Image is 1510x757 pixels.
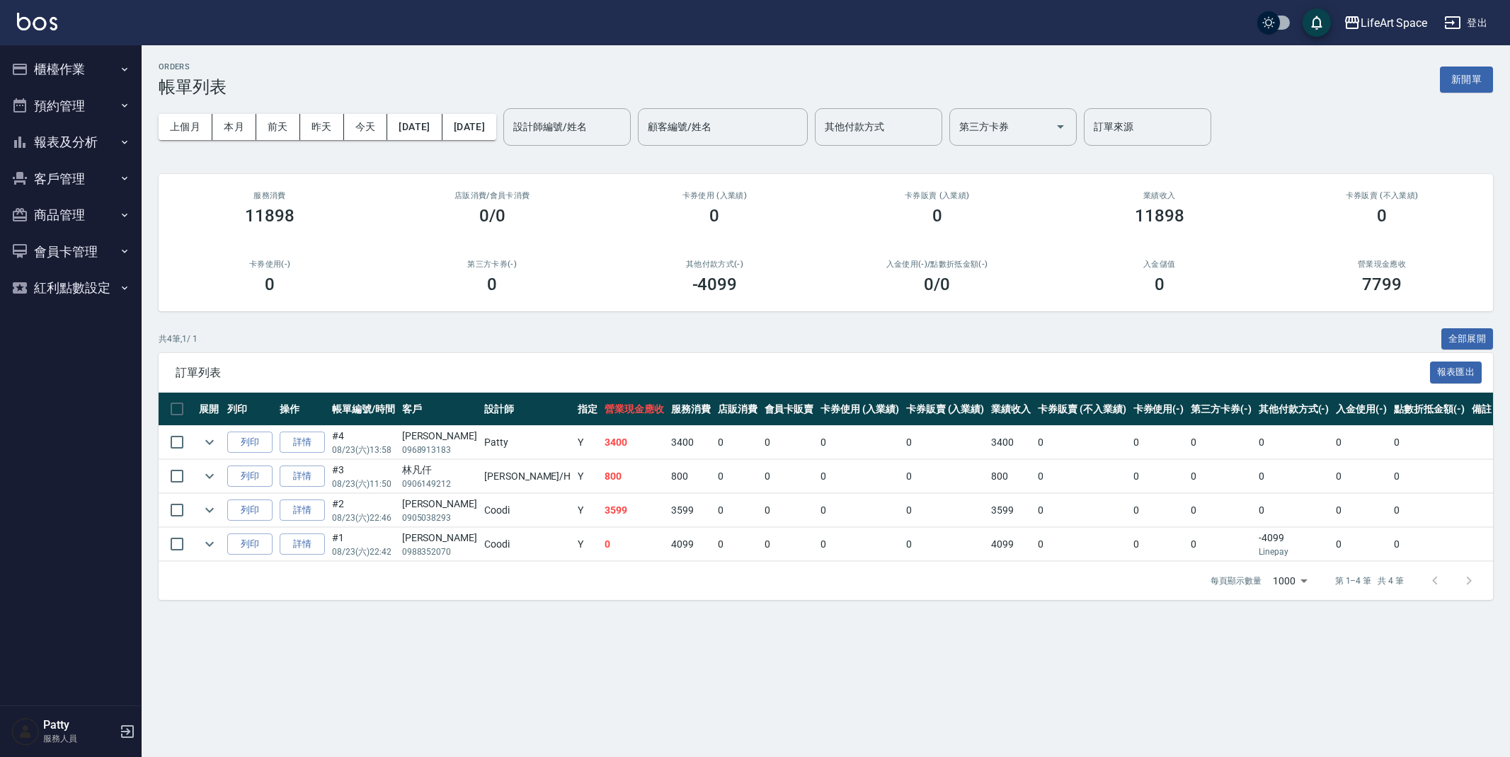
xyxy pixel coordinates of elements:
h3: 0 /0 [924,275,950,294]
button: 列印 [227,432,273,453]
th: 服務消費 [668,393,714,426]
td: 800 [668,460,714,493]
h2: 卡券販賣 (入業績) [842,191,1031,200]
h3: 服務消費 [176,191,364,200]
h3: 0 [487,275,497,294]
td: [PERSON_NAME] /H [481,460,574,493]
th: 帳單編號/時間 [328,393,399,426]
button: 登出 [1438,10,1493,36]
th: 展開 [195,393,224,426]
td: 0 [903,426,988,459]
button: Open [1049,115,1072,138]
td: 0 [903,460,988,493]
button: 商品管理 [6,197,136,233]
img: Person [11,717,40,746]
h3: 0 [265,275,275,294]
th: 卡券販賣 (入業績) [903,393,988,426]
td: 0 [1332,528,1390,561]
th: 業績收入 [988,393,1034,426]
button: [DATE] [442,114,496,140]
h2: 卡券販賣 (不入業績) [1288,191,1476,200]
td: 0 [1187,460,1255,493]
td: 0 [1332,460,1390,493]
p: 0906149212 [402,478,477,490]
td: Patty [481,426,574,459]
td: 800 [988,460,1034,493]
td: -4099 [1255,528,1333,561]
td: 3599 [988,494,1034,527]
td: 0 [1034,426,1129,459]
td: Y [574,528,601,561]
td: 0 [714,494,761,527]
button: 全部展開 [1441,328,1494,350]
td: Coodi [481,528,574,561]
td: 4099 [988,528,1034,561]
p: 0905038293 [402,512,477,524]
p: 08/23 (六) 22:42 [332,545,395,558]
td: 0 [1390,426,1468,459]
td: 0 [1130,494,1188,527]
td: 0 [714,426,761,459]
td: #2 [328,494,399,527]
img: Logo [17,13,57,30]
td: 0 [1255,460,1333,493]
button: expand row [199,499,220,521]
button: 今天 [344,114,388,140]
button: 新開單 [1440,67,1493,93]
h2: 第三方卡券(-) [398,260,586,269]
h5: Patty [43,718,115,732]
th: 入金使用(-) [1332,393,1390,426]
button: expand row [199,432,220,453]
div: 1000 [1267,562,1312,600]
td: Y [574,494,601,527]
h3: -4099 [692,275,738,294]
td: 0 [1187,426,1255,459]
a: 詳情 [280,432,325,453]
td: 4099 [668,528,714,561]
button: 上個月 [159,114,212,140]
th: 備註 [1468,393,1495,426]
td: 0 [761,528,818,561]
th: 指定 [574,393,601,426]
button: 列印 [227,533,273,555]
h2: 業績收入 [1065,191,1254,200]
th: 卡券使用 (入業績) [817,393,903,426]
td: 0 [1034,528,1129,561]
p: 共 4 筆, 1 / 1 [159,333,198,345]
p: 服務人員 [43,732,115,745]
h3: 7799 [1362,275,1402,294]
p: 0968913183 [402,444,477,456]
div: [PERSON_NAME] [402,531,477,545]
td: 0 [1187,494,1255,527]
h3: 0 [1155,275,1165,294]
a: 詳情 [280,533,325,555]
td: Y [574,460,601,493]
a: 詳情 [280,466,325,487]
span: 訂單列表 [176,366,1430,380]
button: 會員卡管理 [6,233,136,270]
td: #1 [328,528,399,561]
td: 0 [714,460,761,493]
td: 0 [903,528,988,561]
p: 0988352070 [402,545,477,558]
h2: ORDERS [159,62,227,71]
h3: 0 [709,206,719,226]
td: 0 [1332,426,1390,459]
td: 0 [817,426,903,459]
p: 08/23 (六) 11:50 [332,478,395,490]
h2: 其他付款方式(-) [620,260,808,269]
td: 800 [601,460,668,493]
td: 0 [761,426,818,459]
h2: 店販消費 /會員卡消費 [398,191,586,200]
h2: 營業現金應收 [1288,260,1476,269]
th: 點數折抵金額(-) [1390,393,1468,426]
td: 0 [817,494,903,527]
button: 櫃檯作業 [6,51,136,88]
div: 林凡仟 [402,463,477,478]
p: 08/23 (六) 13:58 [332,444,395,456]
div: [PERSON_NAME] [402,497,477,512]
p: 第 1–4 筆 共 4 筆 [1335,574,1404,587]
button: 列印 [227,499,273,521]
th: 營業現金應收 [601,393,668,426]
button: expand row [199,533,220,555]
